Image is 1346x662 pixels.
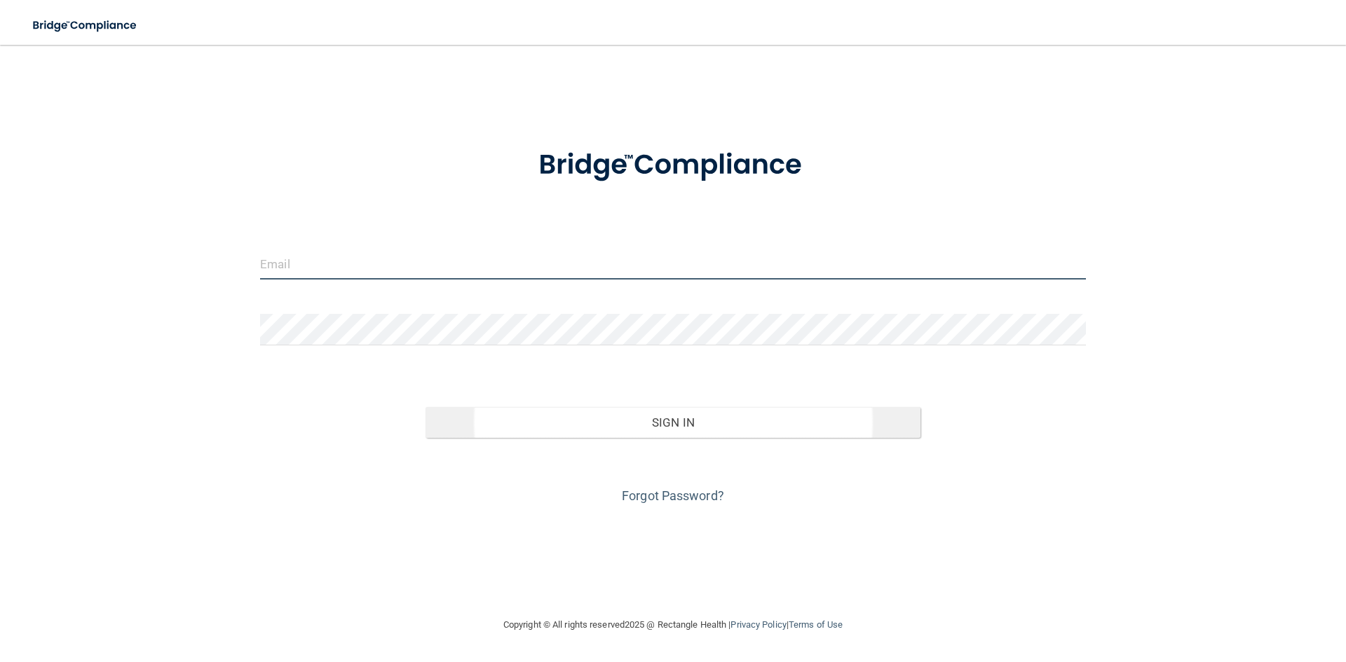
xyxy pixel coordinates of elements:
[622,488,724,503] a: Forgot Password?
[21,11,150,40] img: bridge_compliance_login_screen.278c3ca4.svg
[789,619,843,630] a: Terms of Use
[426,407,921,438] button: Sign In
[417,602,929,647] div: Copyright © All rights reserved 2025 @ Rectangle Health | |
[260,248,1086,280] input: Email
[730,619,786,630] a: Privacy Policy
[510,129,836,202] img: bridge_compliance_login_screen.278c3ca4.svg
